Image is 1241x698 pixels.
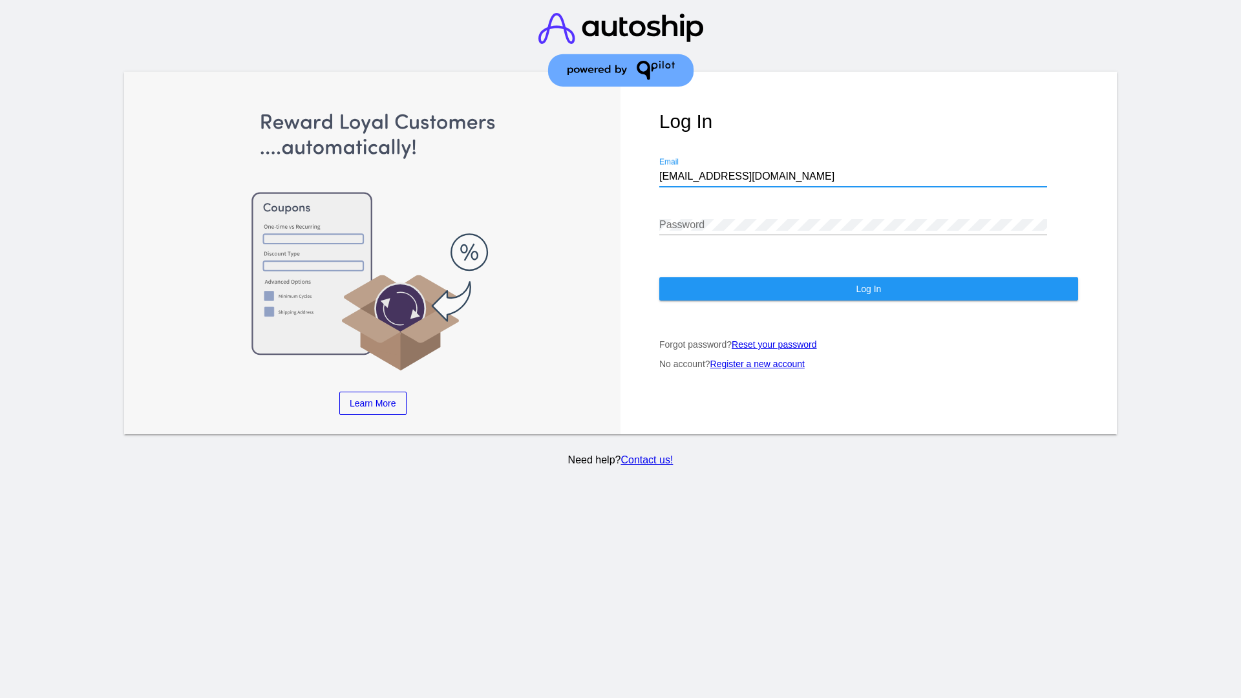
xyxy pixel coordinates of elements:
[659,339,1078,350] p: Forgot password?
[164,111,582,372] img: Apply Coupons Automatically to Scheduled Orders with QPilot
[620,454,673,465] a: Contact us!
[659,171,1047,182] input: Email
[659,111,1078,132] h1: Log In
[856,284,881,294] span: Log In
[339,392,407,415] a: Learn More
[732,339,817,350] a: Reset your password
[659,277,1078,301] button: Log In
[710,359,805,369] a: Register a new account
[350,398,396,408] span: Learn More
[659,359,1078,369] p: No account?
[122,454,1119,466] p: Need help?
